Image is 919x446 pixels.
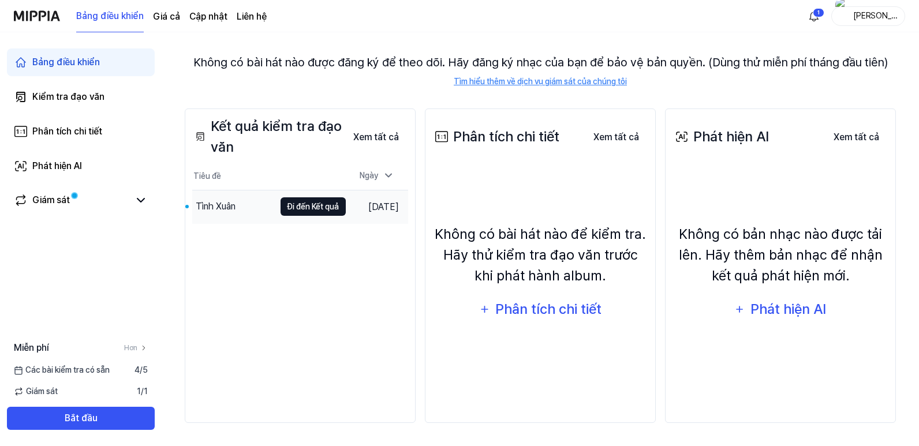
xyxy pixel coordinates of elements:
a: Phát hiện AI [7,152,155,180]
button: Xem tất cả [344,126,408,149]
button: Xem tất cả [584,126,648,149]
font: Các bài kiểm tra có sẵn [25,365,110,374]
a: Cập nhật [189,10,227,24]
font: Kết quả kiểm tra đạo văn [211,118,342,155]
font: / [140,365,143,374]
button: Đi đến Kết quả [281,197,346,216]
button: Phân tích chi tiết [472,295,609,323]
font: 1 [817,9,820,16]
font: Không có bản nhạc nào được tải lên. Hãy thêm bản nhạc để nhận kết quả phát hiện mới. [679,226,883,284]
font: 5 [143,365,148,374]
font: Miễn phí [14,342,48,353]
font: 1 [144,387,148,396]
a: Xem tất cả [584,125,648,149]
a: Hơn [124,343,148,353]
font: Tìm hiểu thêm về dịch vụ giám sát của chúng tôi [454,77,627,86]
font: Không có bài hát nào để kiểm tra. Hãy thử kiểm tra đạo văn trước khi phát hành album. [435,226,646,284]
font: Hơn [124,344,137,352]
font: [DATE] [368,201,399,212]
font: Xem tất cả [353,132,399,143]
button: Xem tất cả [824,126,888,149]
font: Phân tích chi tiết [453,128,559,145]
font: Đi đến Kết quả [287,202,339,211]
font: Không có bài hát nào được đăng ký để theo dõi. Hãy đăng ký nhạc của bạn để bảo vệ bản quyền. (Dùn... [193,55,888,69]
a: Liên hệ [237,10,267,24]
font: Cập nhật [189,11,227,22]
font: 4 [135,365,140,374]
a: Bảng điều khiển [7,48,155,76]
a: Giá cả [153,10,180,24]
font: Phân tích chi tiết [495,301,602,317]
a: Tìm hiểu thêm về dịch vụ giám sát của chúng tôi [454,76,627,88]
font: Ngày [360,171,378,180]
font: 1 [137,387,141,396]
a: Kiểm tra đạo văn [7,83,155,111]
font: Phát hiện AI [693,128,769,145]
font: Phát hiện AI [750,301,826,317]
button: Phát hiện AI [727,295,834,323]
font: Bắt đầu [65,413,98,423]
font: / [141,387,144,396]
a: Bảng điều khiển [76,1,144,32]
img: 알림 [807,9,821,23]
font: Tiêu đề [193,171,221,181]
font: Bảng điều khiển [32,57,100,68]
font: Kiểm tra đạo văn [32,91,104,102]
font: Phát hiện AI [32,160,82,171]
a: Xem tất cả [344,125,408,149]
font: Bảng điều khiển [76,10,144,21]
a: Giám sát [14,193,129,207]
a: Xem tất cả [824,125,888,149]
font: Xem tất cả [834,132,879,143]
button: Bắt đầu [7,407,155,430]
button: 알림1 [805,7,823,25]
font: Tình Xuân [196,201,236,212]
font: Phân tích chi tiết [32,126,102,137]
font: Giá cả [153,11,180,22]
font: Giám sát [26,387,58,396]
font: Xem tất cả [593,132,639,143]
font: Giám sát [32,194,70,205]
button: hồ sơ[PERSON_NAME] [831,6,905,26]
a: Phân tích chi tiết [7,118,155,145]
font: [PERSON_NAME] [853,11,898,33]
font: Liên hệ [237,11,267,22]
